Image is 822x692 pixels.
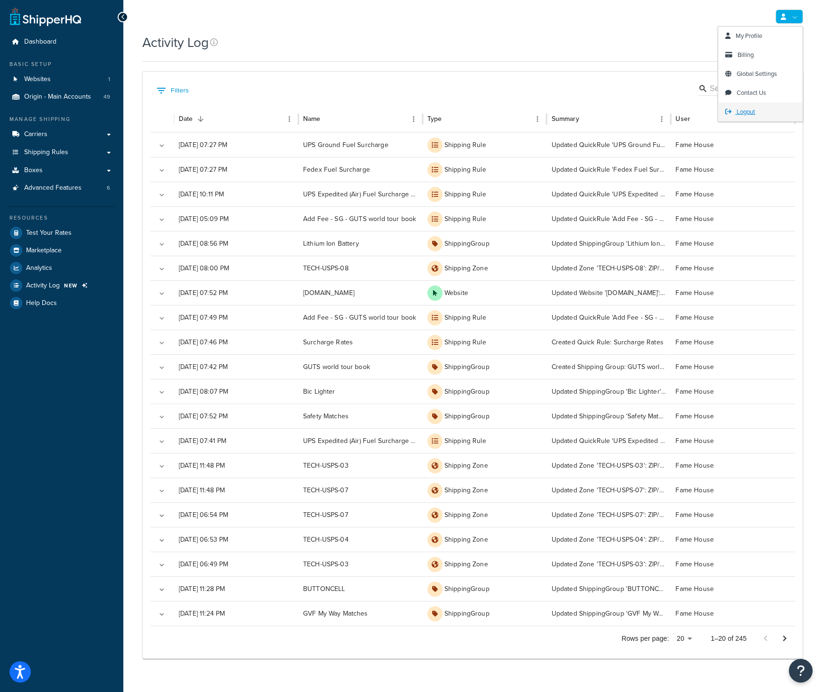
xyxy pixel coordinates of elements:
[444,560,488,569] p: Shipping Zone
[155,435,168,448] button: Expand
[444,584,490,594] p: ShippingGroup
[155,583,168,596] button: Expand
[671,256,795,280] div: Fame House
[26,229,72,237] span: Test Your Rates
[298,478,423,502] div: TECH-USPS-07
[283,112,296,126] button: Menu
[7,144,116,161] a: Shipping Rules
[174,256,298,280] div: [DATE] 08:00 PM
[174,428,298,453] div: [DATE] 07:41 PM
[298,182,423,206] div: UPS Expedited (Air) Fuel Surcharge Collection
[7,162,116,179] a: Boxes
[546,478,671,502] div: Updated Zone 'TECH-USPS-07': ZIP/Postcodes
[444,486,488,495] p: Shipping Zone
[298,354,423,379] div: GUTS world tour book
[655,112,668,126] button: Menu
[174,157,298,182] div: [DATE] 07:27 PM
[7,71,116,88] li: Websites
[671,552,795,576] div: Fame House
[621,634,669,643] p: Rows per page:
[546,305,671,330] div: Updated QuickRule 'Add Fee - SG - GUTS world tour book': Shipping Rule Name, Internal Description...
[546,354,671,379] div: Created Shipping Group: GUTS world tour book
[531,112,544,126] button: Menu
[737,107,755,116] span: Logout
[26,282,60,290] span: Activity Log
[736,31,762,40] span: My Profile
[155,262,168,276] button: Expand
[155,460,168,473] button: Expand
[671,379,795,404] div: Fame House
[7,214,116,222] div: Resources
[174,576,298,601] div: [DATE] 11:28 PM
[546,527,671,552] div: Updated Zone 'TECH-USPS-04': ZIP/Postcodes
[155,608,168,621] button: Expand
[174,280,298,305] div: [DATE] 07:52 PM
[407,112,420,126] button: Menu
[155,188,168,202] button: Expand
[444,510,488,520] p: Shipping Zone
[298,453,423,478] div: TECH-USPS-03
[155,164,168,177] button: Expand
[298,404,423,428] div: Safety Matches
[321,112,334,126] button: Sort
[108,75,110,83] span: 1
[7,126,116,143] li: Carriers
[298,157,423,182] div: Fedex Fuel Surcharge
[174,478,298,502] div: [DATE] 11:48 PM
[427,114,442,124] div: Type
[718,83,803,102] li: Contact Us
[7,33,116,51] a: Dashboard
[7,277,116,294] a: Activity Log NEW
[671,502,795,527] div: Fame House
[298,330,423,354] div: Surcharge Rates
[155,361,168,374] button: Expand
[174,305,298,330] div: [DATE] 07:49 PM
[671,132,795,157] div: Fame House
[64,282,78,289] span: NEW
[711,634,747,643] p: 1–20 of 245
[444,461,488,471] p: Shipping Zone
[546,256,671,280] div: Updated Zone 'TECH-USPS-08': ZIP/Postcodes
[298,231,423,256] div: Lithium Ion Battery
[298,576,423,601] div: BUTTONCELL
[671,601,795,626] div: Fame House
[7,295,116,312] li: Help Docs
[444,165,486,175] p: Shipping Rule
[546,330,671,354] div: Created Quick Rule: Surcharge Rates
[24,93,91,101] span: Origin - Main Accounts
[671,404,795,428] div: Fame House
[444,412,490,421] p: ShippingGroup
[444,362,490,372] p: ShippingGroup
[7,60,116,68] div: Basic Setup
[444,387,490,397] p: ShippingGroup
[154,83,191,98] button: Show filters
[24,184,82,192] span: Advanced Features
[174,132,298,157] div: [DATE] 07:27 PM
[551,114,579,124] div: Summary
[546,601,671,626] div: Updated ShippingGroup 'GVF My Way Matches': Internal Description (optional)
[298,552,423,576] div: TECH-USPS-03
[298,305,423,330] div: Add Fee - SG - GUTS world tour book
[444,436,486,446] p: Shipping Rule
[718,102,803,121] li: Logout
[546,428,671,453] div: Updated QuickRule 'UPS Expedited (Air) Fuel Surcharge Collection': By a Percentage
[546,182,671,206] div: Updated QuickRule 'UPS Expedited (Air) Fuel Surcharge Collection': By a Percentage
[444,535,488,544] p: Shipping Zone
[671,280,795,305] div: Fame House
[718,46,803,65] li: Billing
[7,88,116,106] a: Origin - Main Accounts 49
[7,242,116,259] a: Marketplace
[738,50,754,59] span: Billing
[546,206,671,231] div: Updated QuickRule 'Add Fee - SG - GUTS world tour book': Internal Description (optional), By a Fl...
[298,379,423,404] div: Bic Lighter
[24,148,68,157] span: Shipping Rules
[155,238,168,251] button: Expand
[737,69,777,78] span: Global Settings
[155,534,168,547] button: Expand
[107,184,110,192] span: 6
[718,27,803,46] a: My Profile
